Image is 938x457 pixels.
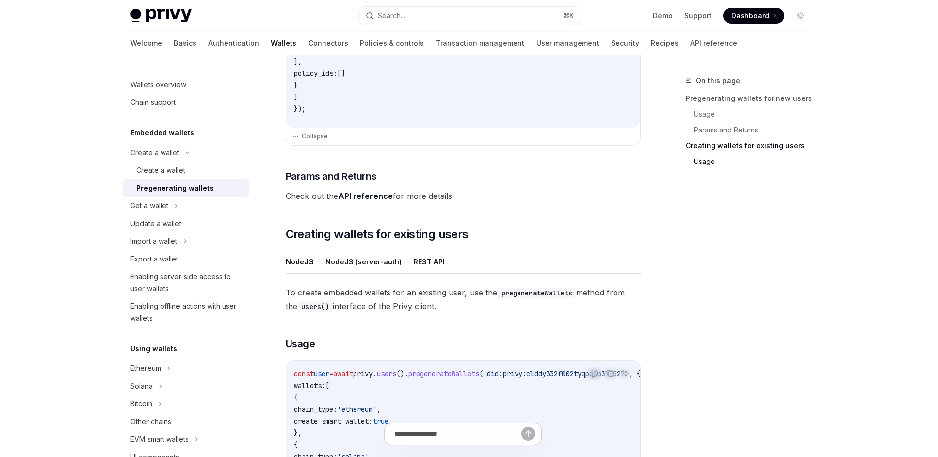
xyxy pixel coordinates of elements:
[286,169,377,183] span: Params and Returns
[536,32,599,55] a: User management
[414,250,445,273] button: REST API
[292,130,634,143] button: Collapse
[294,69,337,78] span: policy_ids:
[130,416,171,427] div: Other chains
[294,393,298,402] span: {
[353,369,373,378] span: privy
[521,427,535,441] button: Send message
[130,9,192,23] img: light logo
[694,154,816,169] a: Usage
[130,362,161,374] div: Ethereum
[130,433,189,445] div: EVM smart wallets
[337,405,377,414] span: 'ethereum'
[294,417,373,425] span: create_smart_wallet:
[588,367,601,380] button: Report incorrect code
[130,218,181,229] div: Update a wallet
[325,381,329,390] span: [
[651,32,679,55] a: Recipes
[286,189,641,203] span: Check out the for more details.
[325,250,402,273] button: NodeJS (server-auth)
[130,97,176,108] div: Chain support
[294,381,325,390] span: wallets:
[483,369,629,378] span: 'did:privy:clddy332f002tyqpq3b3lv327'
[294,104,306,113] span: });
[297,301,333,312] code: users()
[723,8,784,24] a: Dashboard
[294,57,302,66] span: ],
[497,288,576,298] code: pregenerateWallets
[337,69,345,78] span: []
[396,369,408,378] span: ().
[130,127,194,139] h5: Embedded wallets
[294,81,298,90] span: }
[792,8,808,24] button: Toggle dark mode
[130,380,153,392] div: Solana
[174,32,196,55] a: Basics
[378,10,405,22] div: Search...
[731,11,769,21] span: Dashboard
[308,32,348,55] a: Connectors
[286,286,641,313] span: To create embedded wallets for an existing user, use the method from the interface of the Privy c...
[377,405,381,414] span: ,
[359,7,580,25] button: Search...⌘K
[619,367,632,380] button: Ask AI
[408,369,479,378] span: pregenerateWallets
[123,250,249,268] a: Export a wallet
[130,235,177,247] div: Import a wallet
[329,369,333,378] span: =
[314,369,329,378] span: user
[686,91,816,106] a: Pregenerating wallets for new users
[123,413,249,430] a: Other chains
[123,268,249,297] a: Enabling server-side access to user wallets
[123,94,249,111] a: Chain support
[686,138,816,154] a: Creating wallets for existing users
[694,106,816,122] a: Usage
[271,32,296,55] a: Wallets
[286,250,314,273] button: NodeJS
[338,191,393,201] a: API reference
[690,32,737,55] a: API reference
[629,369,641,378] span: , {
[373,369,377,378] span: .
[130,147,179,159] div: Create a wallet
[286,227,469,242] span: Creating wallets for existing users
[123,297,249,327] a: Enabling offline actions with user wallets
[653,11,673,21] a: Demo
[123,162,249,179] a: Create a wallet
[604,367,616,380] button: Copy the contents from the code block
[373,417,388,425] span: true
[136,182,214,194] div: Pregenerating wallets
[563,12,574,20] span: ⌘ K
[130,398,152,410] div: Bitcoin
[611,32,639,55] a: Security
[123,215,249,232] a: Update a wallet
[130,79,186,91] div: Wallets overview
[130,300,243,324] div: Enabling offline actions with user wallets
[130,200,168,212] div: Get a wallet
[130,32,162,55] a: Welcome
[696,75,740,87] span: On this page
[294,369,314,378] span: const
[286,337,315,351] span: Usage
[123,179,249,197] a: Pregenerating wallets
[436,32,524,55] a: Transaction management
[694,122,816,138] a: Params and Returns
[130,343,177,355] h5: Using wallets
[123,76,249,94] a: Wallets overview
[479,369,483,378] span: (
[294,405,337,414] span: chain_type:
[294,93,298,101] span: ]
[130,253,178,265] div: Export a wallet
[684,11,712,21] a: Support
[333,369,353,378] span: await
[208,32,259,55] a: Authentication
[136,164,185,176] div: Create a wallet
[360,32,424,55] a: Policies & controls
[388,417,392,425] span: ,
[130,271,243,294] div: Enabling server-side access to user wallets
[377,369,396,378] span: users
